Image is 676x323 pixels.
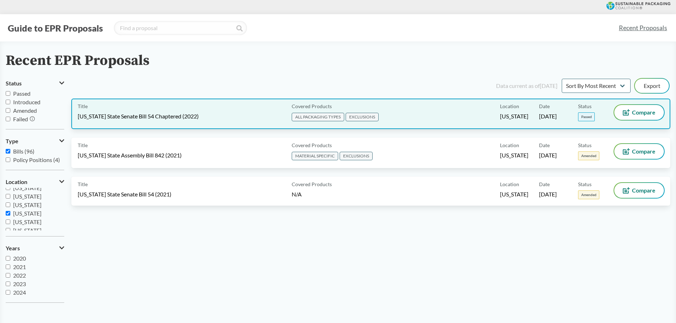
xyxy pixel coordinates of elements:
input: Find a proposal [114,21,247,35]
span: Title [78,102,88,110]
span: Compare [632,110,655,115]
span: EXCLUSIONS [340,152,373,160]
input: 2020 [6,256,10,261]
span: [US_STATE] [13,227,42,234]
input: [US_STATE] [6,228,10,233]
span: 2023 [13,280,26,287]
button: Years [6,242,64,254]
span: [US_STATE] [500,112,528,120]
span: [DATE] [539,112,557,120]
input: 2022 [6,273,10,278]
span: Covered Products [292,102,332,110]
span: Failed [13,116,28,122]
span: [US_STATE] State Senate Bill 54 (2021) [78,190,171,198]
span: [US_STATE] State Senate Bill 54 Chaptered (2022) [78,112,199,120]
input: Policy Positions (4) [6,157,10,162]
span: Bills (96) [13,148,34,155]
input: Passed [6,91,10,96]
span: 2021 [13,263,26,270]
input: [US_STATE] [6,219,10,224]
span: Status [578,180,592,188]
span: [US_STATE] [13,193,42,200]
a: Recent Proposals [616,20,670,36]
button: Compare [614,183,664,198]
span: Title [78,141,88,149]
span: Date [539,102,550,110]
button: Compare [614,105,664,120]
span: Date [539,141,550,149]
span: [US_STATE] [500,151,528,159]
input: Introduced [6,100,10,104]
span: Passed [578,112,595,121]
span: Status [578,102,592,110]
span: ALL PACKAGING TYPES [292,113,344,121]
span: Title [78,180,88,188]
span: Amended [578,151,599,160]
span: [US_STATE] [500,190,528,198]
button: Guide to EPR Proposals [6,22,105,34]
span: 2022 [13,272,26,279]
input: [US_STATE] [6,185,10,190]
span: [DATE] [539,190,557,198]
span: [DATE] [539,151,557,159]
input: 2024 [6,290,10,295]
span: Policy Positions (4) [13,156,60,163]
span: Status [578,141,592,149]
input: [US_STATE] [6,211,10,216]
span: Status [6,80,22,87]
span: Introduced [13,99,40,105]
input: [US_STATE] [6,194,10,199]
span: Date [539,180,550,188]
input: Amended [6,108,10,113]
span: [US_STATE] [13,184,42,191]
input: Bills (96) [6,149,10,154]
span: Amended [578,190,599,199]
button: Location [6,176,64,188]
span: MATERIAL SPECIFIC [292,152,338,160]
span: [US_STATE] [13,201,42,208]
span: [US_STATE] State Assembly Bill 842 (2021) [78,151,182,159]
span: Location [500,180,519,188]
span: Location [500,102,519,110]
span: Amended [13,107,37,114]
input: 2021 [6,264,10,269]
span: Covered Products [292,180,332,188]
button: Export [635,79,669,93]
span: [US_STATE] [13,218,42,225]
span: Location [6,179,27,185]
input: 2023 [6,282,10,286]
span: Years [6,245,20,251]
input: Failed [6,117,10,121]
span: Location [500,141,519,149]
span: 2024 [13,289,26,296]
span: Compare [632,188,655,193]
span: Compare [632,149,655,154]
h2: Recent EPR Proposals [6,53,149,69]
input: [US_STATE] [6,202,10,207]
button: Compare [614,144,664,159]
span: Type [6,138,18,144]
button: Type [6,135,64,147]
button: Status [6,77,64,89]
div: Data current as of [DATE] [496,82,557,90]
span: EXCLUSIONS [346,113,379,121]
span: Covered Products [292,141,332,149]
span: N/A [292,191,302,197]
span: [US_STATE] [13,210,42,217]
span: 2020 [13,255,26,262]
span: Passed [13,90,31,97]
